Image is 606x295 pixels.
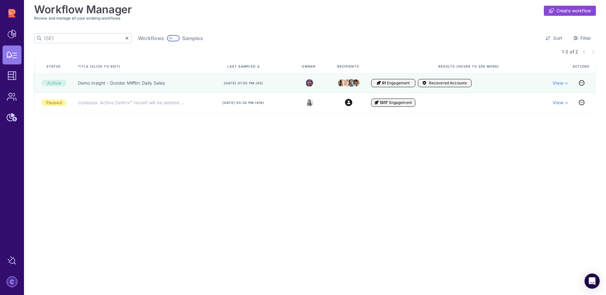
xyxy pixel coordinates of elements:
[382,81,386,86] span: 51
[41,80,67,86] div: Active
[375,100,378,105] i: Engagement
[44,33,125,43] input: Search by title
[41,99,67,106] div: Paused
[423,81,426,86] i: Accounts
[78,64,122,69] span: Title (click to edit)
[7,277,17,287] img: account-photo
[429,81,467,86] span: Recovered Accounts
[306,79,313,87] img: michael.jpeg
[553,99,568,106] a: View >
[438,64,500,69] span: Results (Hover to see more)
[306,99,313,106] img: 8525803544391_e4bc78f9dfe39fb1ff36_32.jpg
[138,35,164,41] span: Workflows
[34,16,596,21] h3: Review and manage all your existing workflows
[352,79,359,87] img: jim.jpeg
[580,35,591,41] span: Filter
[224,81,263,85] span: [DATE] 01:50 pm (#3)
[377,81,381,86] i: Engagement
[389,100,412,105] span: Engagement
[34,3,132,16] h1: Workflow Manager
[46,64,62,69] span: Status
[337,64,360,69] span: Recipients
[343,77,350,88] img: angela.jpeg
[78,80,165,86] a: Demo Insight - Dunder Mifflin: Daily Sales
[78,99,190,106] a: Compass: Active Centrix™ tenant will be deleted ❌ (SE)
[182,35,203,41] span: Samples
[227,64,256,68] span: last sampled
[573,64,591,69] span: Actions
[223,100,264,105] span: [DATE] 05:30 pm (#18)
[380,100,388,105] span: 1317
[553,80,568,86] a: View >
[338,80,345,86] img: kevin.jpeg
[302,64,317,69] span: Owner
[585,274,600,289] div: Open Intercom Messenger
[348,78,355,88] img: kelly.png
[562,48,578,55] span: 1-2 of 2
[387,81,410,86] span: Engagement
[553,35,562,41] span: Sort
[556,8,591,14] span: Create workflow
